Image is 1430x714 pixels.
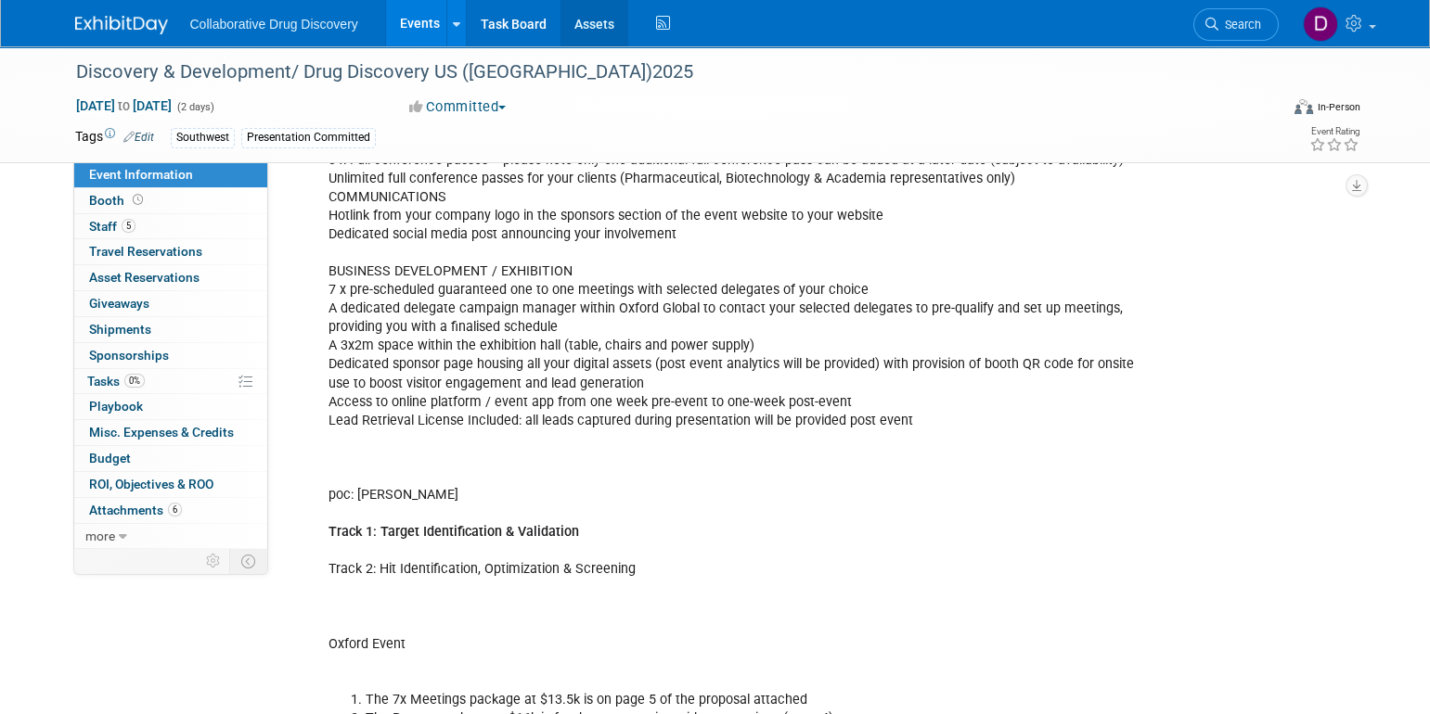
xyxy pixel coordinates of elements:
[329,524,579,540] b: Track 1: Target Identification & Validation
[75,127,154,148] td: Tags
[89,425,234,440] span: Misc. Expenses & Credits
[74,394,267,419] a: Playbook
[171,128,235,147] div: Southwest
[89,477,213,491] span: ROI, Objectives & ROO
[89,193,147,208] span: Booth
[89,270,200,285] span: Asset Reservations
[1303,6,1338,42] img: Daniel Castro
[1218,18,1261,32] span: Search
[129,193,147,207] span: Booth not reserved yet
[89,348,169,363] span: Sponsorships
[74,472,267,497] a: ROI, Objectives & ROO
[1316,100,1359,114] div: In-Person
[74,524,267,549] a: more
[74,446,267,471] a: Budget
[168,503,182,516] span: 6
[74,343,267,368] a: Sponsorships
[74,188,267,213] a: Booth
[74,265,267,290] a: Asset Reservations
[1169,96,1360,124] div: Event Format
[70,56,1251,89] div: Discovery & Development/ Drug Discovery US ([GEOGRAPHIC_DATA])2025
[74,291,267,316] a: Giveaways
[122,219,135,233] span: 5
[74,162,267,187] a: Event Information
[115,98,133,113] span: to
[74,214,267,239] a: Staff5
[89,296,149,311] span: Giveaways
[74,317,267,342] a: Shipments
[74,369,267,394] a: Tasks0%
[403,97,513,117] button: Committed
[1193,8,1279,41] a: Search
[241,128,376,147] div: Presentation Committed
[229,549,267,573] td: Toggle Event Tabs
[89,399,143,414] span: Playbook
[124,374,145,388] span: 0%
[74,239,267,264] a: Travel Reservations
[1295,99,1313,114] img: Format-Inperson.png
[198,549,230,573] td: Personalize Event Tab Strip
[87,374,145,389] span: Tasks
[75,16,168,34] img: ExhibitDay
[1308,127,1359,136] div: Event Rating
[190,17,358,32] span: Collaborative Drug Discovery
[89,322,151,337] span: Shipments
[89,167,193,182] span: Event Information
[89,503,182,517] span: Attachments
[89,244,202,259] span: Travel Reservations
[366,691,1140,709] li: The 7x Meetings package at $13.5k is on page 5 of the proposal attached
[74,420,267,445] a: Misc. Expenses & Credits
[75,97,173,114] span: [DATE] [DATE]
[74,498,267,523] a: Attachments6
[85,529,115,543] span: more
[123,131,154,144] a: Edit
[89,451,131,465] span: Budget
[175,101,214,113] span: (2 days)
[89,219,135,234] span: Staff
